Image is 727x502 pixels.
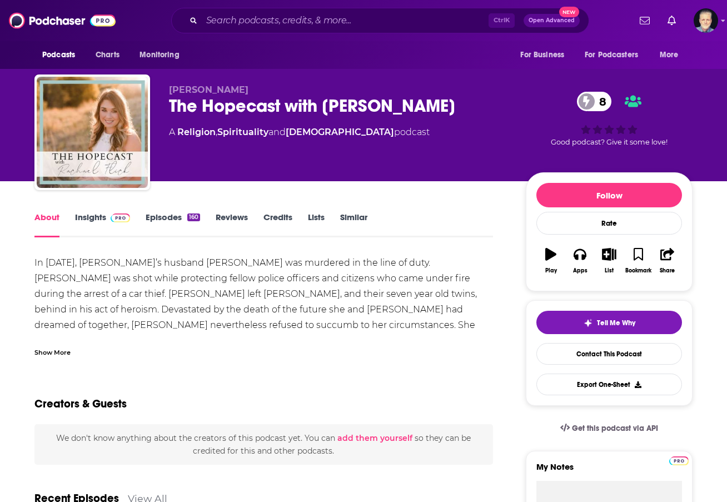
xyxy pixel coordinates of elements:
[536,212,682,235] div: Rate
[551,415,667,442] a: Get this podcast via API
[669,455,689,465] a: Pro website
[536,183,682,207] button: Follow
[217,127,268,137] a: Spirituality
[652,44,693,66] button: open menu
[263,212,292,237] a: Credits
[660,47,679,63] span: More
[536,311,682,334] button: tell me why sparkleTell Me Why
[34,255,493,426] div: In [DATE], [PERSON_NAME]’s husband [PERSON_NAME] was murdered in the line of duty. [PERSON_NAME] ...
[489,13,515,28] span: Ctrl K
[169,85,248,95] span: [PERSON_NAME]
[337,434,412,443] button: add them yourself
[169,126,430,139] div: A podcast
[669,456,689,465] img: Podchaser Pro
[512,44,578,66] button: open menu
[536,374,682,395] button: Export One-Sheet
[577,92,612,111] a: 8
[216,127,217,137] span: ,
[216,212,248,237] a: Reviews
[694,8,718,33] img: User Profile
[37,77,148,188] img: The Hopecast with Rachael Flick
[308,212,325,237] a: Lists
[202,12,489,29] input: Search podcasts, credits, & more...
[340,212,367,237] a: Similar
[595,241,624,281] button: List
[536,241,565,281] button: Play
[526,85,693,153] div: 8Good podcast? Give it some love!
[286,127,394,137] a: [DEMOGRAPHIC_DATA]
[694,8,718,33] button: Show profile menu
[584,319,592,327] img: tell me why sparkle
[660,267,675,274] div: Share
[187,213,200,221] div: 160
[551,138,668,146] span: Good podcast? Give it some love!
[177,127,216,137] a: Religion
[75,212,130,237] a: InsightsPodchaser Pro
[42,47,75,63] span: Podcasts
[88,44,126,66] a: Charts
[529,18,575,23] span: Open Advanced
[268,127,286,137] span: and
[146,212,200,237] a: Episodes160
[625,267,651,274] div: Bookmark
[694,8,718,33] span: Logged in as JonesLiterary
[56,433,471,455] span: We don't know anything about the creators of this podcast yet . You can so they can be credited f...
[34,44,89,66] button: open menu
[565,241,594,281] button: Apps
[624,241,653,281] button: Bookmark
[140,47,179,63] span: Monitoring
[572,424,658,433] span: Get this podcast via API
[171,8,589,33] div: Search podcasts, credits, & more...
[524,14,580,27] button: Open AdvancedNew
[585,47,638,63] span: For Podcasters
[653,241,682,281] button: Share
[597,319,635,327] span: Tell Me Why
[111,213,130,222] img: Podchaser Pro
[573,267,587,274] div: Apps
[96,47,119,63] span: Charts
[559,7,579,17] span: New
[663,11,680,30] a: Show notifications dropdown
[34,397,127,411] h2: Creators & Guests
[536,461,682,481] label: My Notes
[605,267,614,274] div: List
[34,212,59,237] a: About
[577,44,654,66] button: open menu
[545,267,557,274] div: Play
[520,47,564,63] span: For Business
[635,11,654,30] a: Show notifications dropdown
[132,44,193,66] button: open menu
[536,343,682,365] a: Contact This Podcast
[9,10,116,31] img: Podchaser - Follow, Share and Rate Podcasts
[588,92,612,111] span: 8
